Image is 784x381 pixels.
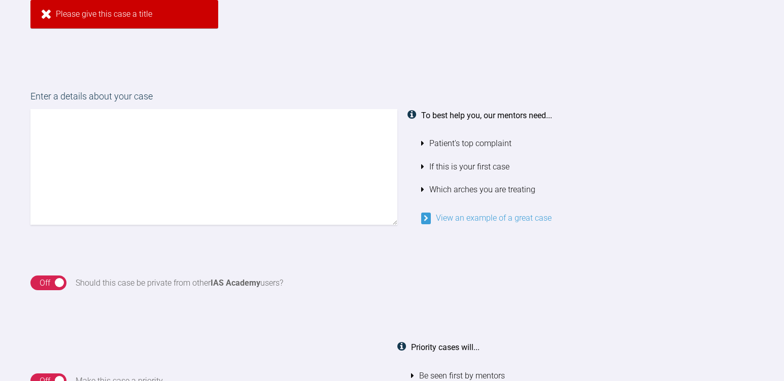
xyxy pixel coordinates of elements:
[421,155,754,179] li: If this is your first case
[211,278,260,288] strong: IAS Academy
[421,111,552,120] strong: To best help you, our mentors need...
[421,213,552,223] a: View an example of a great case
[40,276,50,290] div: Off
[411,342,480,352] strong: Priority cases will...
[421,178,754,201] li: Which arches you are treating
[421,132,754,155] li: Patient's top complaint
[76,276,283,290] div: Should this case be private from other users?
[30,89,754,109] label: Enter a details about your case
